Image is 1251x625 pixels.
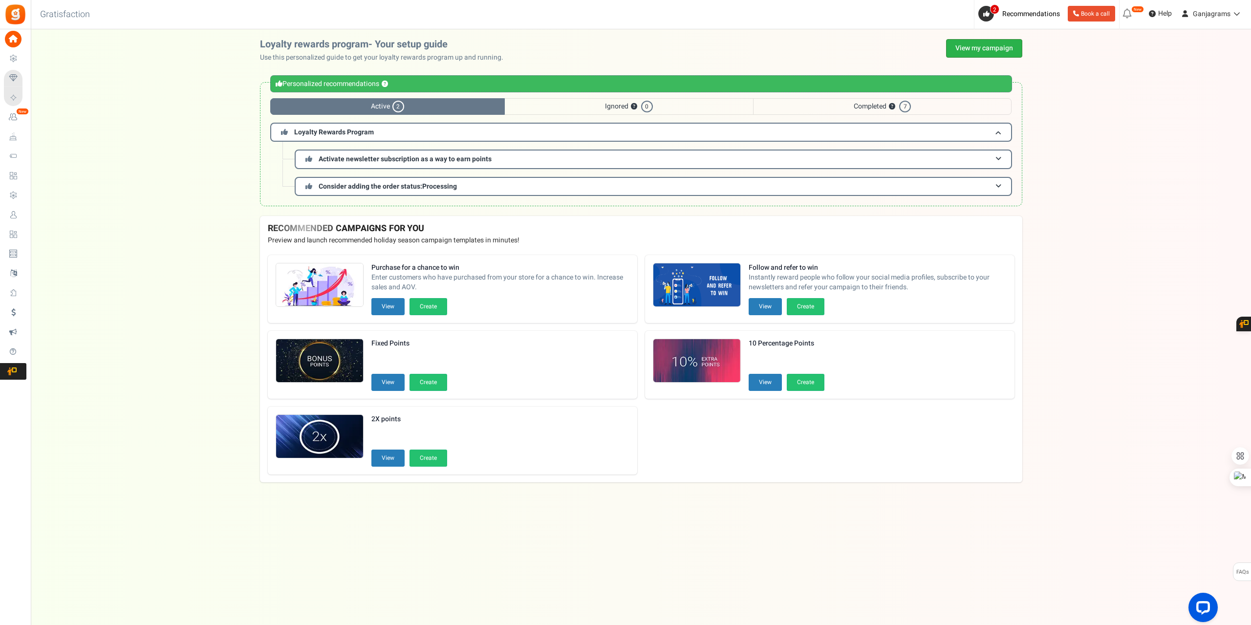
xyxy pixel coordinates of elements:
[371,273,629,292] span: Enter customers who have purchased from your store for a chance to win. Increase sales and AOV.
[787,374,824,391] button: Create
[1068,6,1115,22] a: Book a call
[889,104,895,110] button: ?
[1131,6,1144,13] em: New
[749,374,782,391] button: View
[371,374,405,391] button: View
[422,181,457,192] span: Processing
[1236,563,1249,582] span: FAQs
[410,374,447,391] button: Create
[29,5,101,24] h3: Gratisfaction
[978,6,1064,22] a: 2 Recommendations
[990,4,999,14] span: 2
[653,339,740,383] img: Recommended Campaigns
[410,298,447,315] button: Create
[319,154,492,164] span: Activate newsletter subscription as a way to earn points
[631,104,637,110] button: ?
[749,263,1007,273] strong: Follow and refer to win
[753,98,1012,115] span: Completed
[276,415,363,459] img: Recommended Campaigns
[260,53,511,63] p: Use this personalized guide to get your loyalty rewards program up and running.
[276,339,363,383] img: Recommended Campaigns
[4,3,26,25] img: Gratisfaction
[946,39,1022,58] a: View my campaign
[410,450,447,467] button: Create
[1193,9,1230,19] span: Ganjagrams
[749,298,782,315] button: View
[653,263,740,307] img: Recommended Campaigns
[276,263,363,307] img: Recommended Campaigns
[749,339,824,348] strong: 10 Percentage Points
[749,273,1007,292] span: Instantly reward people who follow your social media profiles, subscribe to your newsletters and ...
[1156,9,1172,19] span: Help
[270,75,1012,92] div: Personalized recommendations
[899,101,911,112] span: 7
[16,108,29,115] em: New
[371,414,447,424] strong: 2X points
[294,127,374,137] span: Loyalty Rewards Program
[4,109,26,126] a: New
[371,298,405,315] button: View
[268,236,1014,245] p: Preview and launch recommended holiday season campaign templates in minutes!
[787,298,824,315] button: Create
[382,81,388,87] button: ?
[392,101,404,112] span: 2
[371,339,447,348] strong: Fixed Points
[641,101,653,112] span: 0
[371,263,629,273] strong: Purchase for a chance to win
[319,181,457,192] span: Consider adding the order status:
[505,98,753,115] span: Ignored
[270,98,505,115] span: Active
[371,450,405,467] button: View
[260,39,511,50] h2: Loyalty rewards program- Your setup guide
[1002,9,1060,19] span: Recommendations
[1145,6,1176,22] a: Help
[268,224,1014,234] h4: RECOMMENDED CAMPAIGNS FOR YOU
